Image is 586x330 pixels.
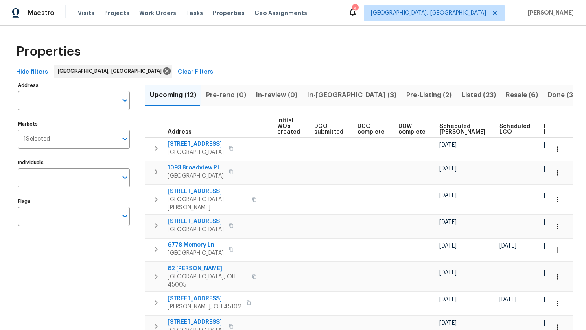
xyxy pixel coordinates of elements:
span: Projects [104,9,129,17]
span: [DATE] [544,270,561,276]
div: [GEOGRAPHIC_DATA], [GEOGRAPHIC_DATA] [54,65,172,78]
span: Scheduled LCO [499,124,530,135]
span: Pre-Listing (2) [406,89,452,101]
span: Properties [213,9,245,17]
span: Resale (6) [506,89,538,101]
span: [DATE] [499,243,516,249]
button: Open [119,211,131,222]
label: Flags [18,199,130,204]
span: 1 Selected [24,136,50,143]
span: [GEOGRAPHIC_DATA] [168,226,224,234]
span: Initial WOs created [277,118,300,135]
span: [DATE] [544,320,561,326]
button: Clear Filters [175,65,216,80]
span: [DATE] [544,219,561,225]
span: [DATE] [439,320,457,326]
span: Listed (23) [461,89,496,101]
span: [GEOGRAPHIC_DATA][PERSON_NAME] [168,195,247,212]
span: Upcoming (12) [150,89,196,101]
span: [GEOGRAPHIC_DATA], [GEOGRAPHIC_DATA] [371,9,486,17]
label: Markets [18,122,130,126]
span: [DATE] [544,142,561,148]
span: [DATE] [544,297,561,302]
span: [DATE] [544,193,561,198]
label: Address [18,83,130,88]
span: D0W complete [398,124,426,135]
span: [DATE] [439,142,457,148]
span: [DATE] [439,297,457,302]
span: Tasks [186,10,203,16]
span: [PERSON_NAME], OH 45102 [168,303,241,311]
span: [DATE] [439,219,457,225]
span: Scheduled [PERSON_NAME] [439,124,485,135]
span: Maestro [28,9,55,17]
span: [GEOGRAPHIC_DATA] [168,249,224,257]
span: DCO complete [357,124,385,135]
span: Work Orders [139,9,176,17]
span: In-[GEOGRAPHIC_DATA] (3) [307,89,396,101]
span: [DATE] [439,270,457,276]
span: [GEOGRAPHIC_DATA] [168,172,224,180]
span: [STREET_ADDRESS] [168,217,224,226]
span: [DATE] [544,243,561,249]
button: Open [119,133,131,145]
span: [DATE] [439,243,457,249]
span: [GEOGRAPHIC_DATA], OH 45005 [168,273,247,289]
span: Ready Date [544,124,562,135]
span: [DATE] [499,297,516,302]
span: [PERSON_NAME] [525,9,574,17]
span: Clear Filters [178,67,213,77]
span: 62 [PERSON_NAME] [168,265,247,273]
div: 6 [352,5,358,13]
span: Done (311) [548,89,581,101]
span: Geo Assignments [254,9,307,17]
span: In-review (0) [256,89,297,101]
span: [GEOGRAPHIC_DATA], [GEOGRAPHIC_DATA] [58,67,165,75]
span: Visits [78,9,94,17]
span: [STREET_ADDRESS] [168,295,241,303]
span: [STREET_ADDRESS] [168,187,247,195]
span: Address [168,129,192,135]
span: Hide filters [16,67,48,77]
span: [DATE] [544,166,561,172]
span: [GEOGRAPHIC_DATA] [168,148,224,156]
span: [STREET_ADDRESS] [168,140,224,148]
span: [DATE] [439,166,457,172]
span: 6778 Memory Ln [168,241,224,249]
span: 1093 Broadview Pl [168,164,224,172]
span: Properties [16,48,81,56]
button: Hide filters [13,65,51,80]
span: DCO submitted [314,124,343,135]
label: Individuals [18,160,130,165]
button: Open [119,172,131,183]
button: Open [119,95,131,106]
span: [DATE] [439,193,457,198]
span: [STREET_ADDRESS] [168,318,224,326]
span: Pre-reno (0) [206,89,246,101]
